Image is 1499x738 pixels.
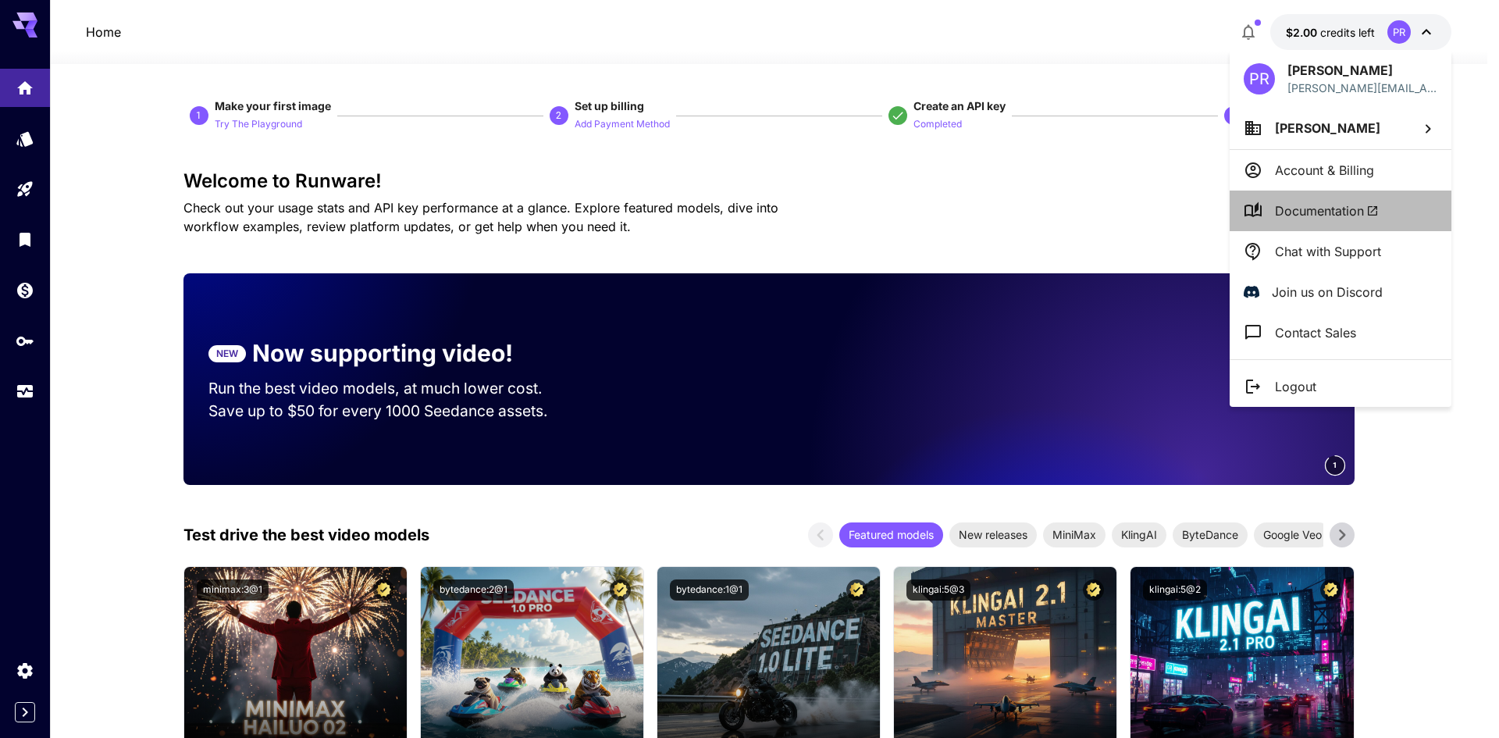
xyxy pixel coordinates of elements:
div: PR [1244,63,1275,94]
p: [PERSON_NAME] [1287,61,1437,80]
span: Documentation [1275,201,1379,220]
p: Logout [1275,377,1316,396]
p: Join us on Discord [1272,283,1383,301]
p: Chat with Support [1275,242,1381,261]
p: Account & Billing [1275,161,1374,180]
button: [PERSON_NAME] [1230,107,1451,149]
div: pablo@deploycomunicacao.com.br [1287,80,1437,96]
p: Contact Sales [1275,323,1356,342]
p: [PERSON_NAME][EMAIL_ADDRESS][DOMAIN_NAME] [1287,80,1437,96]
span: [PERSON_NAME] [1275,120,1380,136]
